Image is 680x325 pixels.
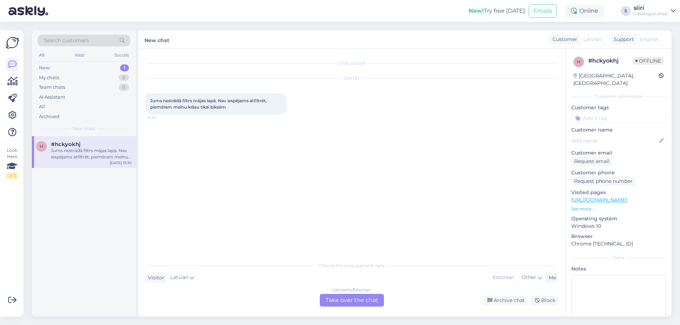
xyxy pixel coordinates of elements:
[51,147,132,160] div: Jums nestrādā filtrs mājas lapā. Nav iespējams atfiltrēt, piemēram melnu krāsu tikai biksēm
[6,173,18,179] div: 2 / 3
[6,36,19,50] img: Askly Logo
[550,36,577,43] div: Customer
[6,147,18,179] div: Look Here
[571,104,666,111] p: Customer tags
[332,287,371,293] div: Latvian to Estonian
[634,5,676,17] a: siiriCatalogue-shop
[119,84,129,91] div: 0
[571,169,666,176] p: Customer phone
[110,160,132,166] div: [DATE] 15:30
[571,233,666,240] p: Browser
[44,37,89,44] span: Search customers
[469,7,484,14] b: New!
[469,7,526,15] div: Try free [DATE]:
[571,149,666,157] p: Customer email
[634,11,668,17] div: Catalogue-shop
[483,296,528,305] div: Archive chat
[571,206,666,212] p: See more ...
[120,64,129,71] div: 1
[571,215,666,222] p: Operating system
[621,6,631,16] div: S
[611,36,634,43] div: Support
[39,84,65,91] div: Team chats
[522,274,536,280] span: Other
[531,296,558,305] div: Block
[145,75,558,81] div: [DATE]
[588,57,633,65] div: # hckyokhj
[571,255,666,261] div: Extra
[571,240,666,248] p: Chrome [TECHNICAL_ID]
[144,35,169,44] label: New chat
[565,5,604,17] div: Online
[113,51,130,60] div: Socials
[40,144,43,149] span: h
[39,103,45,110] div: All
[145,274,164,282] div: Visitor
[573,72,659,87] div: [GEOGRAPHIC_DATA], [GEOGRAPHIC_DATA]
[51,141,80,147] span: #hckyokhj
[571,222,666,230] p: Windows 10
[529,4,557,18] button: Emails
[39,94,65,101] div: AI Assistant
[583,36,601,43] span: Latvian
[145,262,558,269] div: Choose the language and reply
[73,126,95,132] span: New chats
[571,176,635,186] div: Request phone number
[489,272,518,283] div: Estonian
[38,51,46,60] div: All
[633,57,664,65] span: Offline
[634,5,668,11] div: siiri
[571,189,666,196] p: Visited pages
[571,126,666,134] p: Customer name
[571,157,612,166] div: Request email
[571,265,666,273] p: Notes
[39,74,59,81] div: My chats
[571,197,627,203] a: [URL][DOMAIN_NAME]
[640,36,658,43] span: English
[572,137,658,145] input: Add name
[571,113,666,123] input: Add a tag
[170,274,188,282] span: Latvian
[145,60,558,66] div: Chat started
[320,294,384,307] div: Take over the chat
[147,115,174,120] span: 15:30
[73,51,86,60] div: Web
[546,274,556,282] div: Me
[571,93,666,100] div: Customer information
[577,59,580,64] span: h
[39,64,50,71] div: New
[39,113,59,120] div: Archived
[150,98,268,110] span: Jums nestrādā filtrs mājas lapā. Nav iespējams atfiltrēt, piemēram melnu krāsu tikai biksēm
[119,74,129,81] div: 0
